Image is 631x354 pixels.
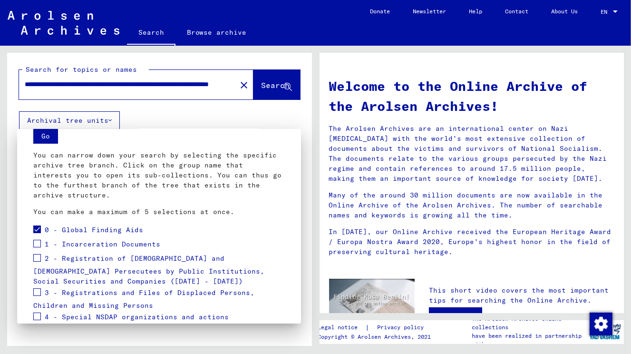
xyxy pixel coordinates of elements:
[590,313,612,335] img: Zustimmung ändern
[45,240,160,249] span: 1 - Incarceration Documents
[33,289,254,310] span: 3 - Registrations and Files of Displaced Persons, Children and Missing Persons
[33,255,264,286] span: 2 - Registration of [DEMOGRAPHIC_DATA] and [DEMOGRAPHIC_DATA] Persecutees by Public Institutions,...
[33,207,285,217] p: You can make a maximum of 5 selections at once.
[45,226,143,235] span: 0 - Global Finding Aids
[33,127,58,144] button: Go
[45,313,229,322] span: 4 - Special NSDAP organizations and actions
[589,312,612,335] div: Zustimmung ändern
[33,150,285,200] p: You can narrow down your search by selecting the specific archive tree branch. Click on the group...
